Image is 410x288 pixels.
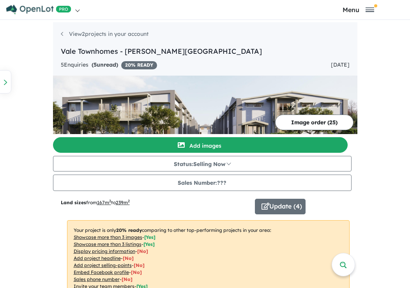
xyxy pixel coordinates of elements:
span: [ No ] [134,262,145,268]
div: 5 Enquir ies [61,60,157,70]
button: Toggle navigation [309,6,408,13]
img: Openlot PRO Logo White [6,5,71,14]
u: Sales phone number [74,276,120,282]
span: 20 % READY [121,61,157,69]
u: Display pricing information [74,248,135,254]
u: Embed Facebook profile [74,269,129,275]
strong: ( unread) [92,61,118,68]
u: Add project selling-points [74,262,132,268]
span: [ No ] [123,255,134,261]
span: [ Yes ] [144,234,156,240]
nav: breadcrumb [61,30,350,46]
u: Showcase more than 3 listings [74,241,141,247]
p: from [61,199,249,207]
b: Land sizes [61,200,86,205]
span: [ Yes ] [143,241,155,247]
button: Update (4) [255,199,306,214]
span: [ No ] [131,269,142,275]
button: Status:Selling Now [53,156,352,171]
span: [ No ] [137,248,148,254]
a: Vale Townhomes - [PERSON_NAME][GEOGRAPHIC_DATA] [61,47,262,56]
b: 20 % ready [116,227,142,233]
sup: 2 [128,199,130,203]
span: [ No ] [122,276,133,282]
span: 5 [94,61,97,68]
u: 239 m [116,200,130,205]
button: Image order (25) [275,115,353,130]
a: View2projects in your account [61,30,148,37]
button: Sales Number:??? [53,175,352,191]
button: Add images [53,137,348,153]
u: Showcase more than 3 images [74,234,142,240]
u: Add project headline [74,255,121,261]
u: 167 m [97,200,111,205]
div: [DATE] [331,60,350,70]
sup: 2 [109,199,111,203]
img: Vale Townhomes - Bray Park [53,76,357,134]
span: to [111,200,130,205]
